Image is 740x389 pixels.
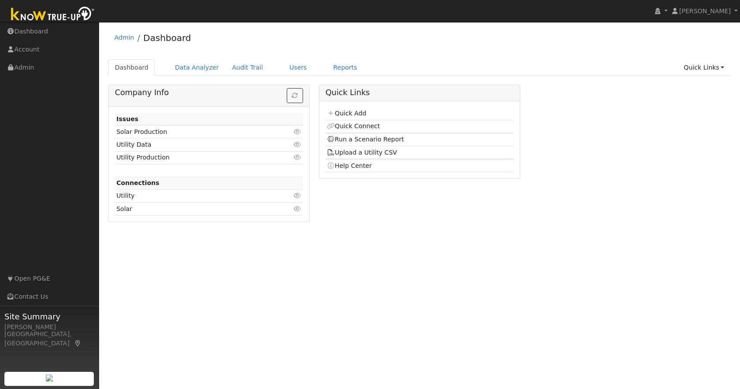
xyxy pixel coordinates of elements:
i: Click to view [294,154,302,160]
img: Know True-Up [7,5,99,25]
h5: Company Info [115,88,303,97]
a: Dashboard [108,59,155,76]
a: Admin [115,34,134,41]
i: Click to view [294,193,302,199]
span: Site Summary [4,311,94,322]
a: Dashboard [143,33,191,43]
img: retrieve [46,374,53,382]
a: Map [74,340,82,347]
a: Help Center [327,162,372,169]
span: [PERSON_NAME] [679,7,731,15]
a: Data Analyzer [168,59,226,76]
a: Audit Trail [226,59,270,76]
td: Solar Production [115,126,273,138]
div: [GEOGRAPHIC_DATA], [GEOGRAPHIC_DATA] [4,330,94,348]
strong: Issues [116,115,138,122]
strong: Connections [116,179,159,186]
td: Utility Production [115,151,273,164]
a: Quick Connect [327,122,380,130]
a: Quick Add [327,110,366,117]
h5: Quick Links [326,88,514,97]
a: Reports [327,59,364,76]
a: Users [283,59,314,76]
td: Utility Data [115,138,273,151]
i: Click to view [294,129,302,135]
td: Utility [115,189,273,202]
a: Upload a Utility CSV [327,149,397,156]
a: Run a Scenario Report [327,136,404,143]
i: Click to view [294,141,302,148]
div: [PERSON_NAME] [4,322,94,332]
a: Quick Links [677,59,731,76]
i: Click to view [294,206,302,212]
td: Solar [115,203,273,215]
